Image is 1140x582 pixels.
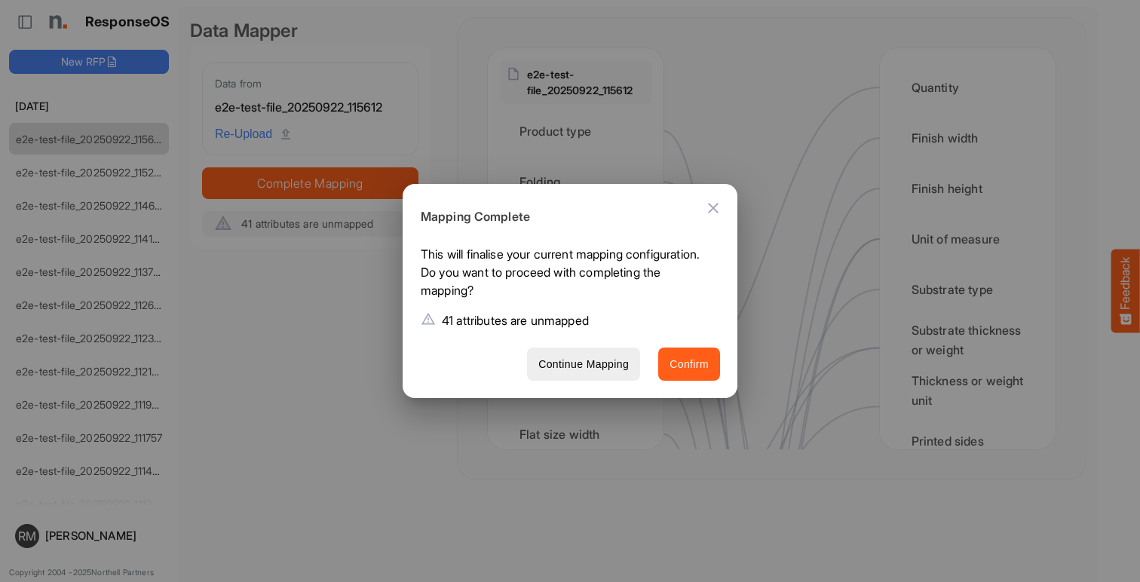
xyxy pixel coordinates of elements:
p: This will finalise your current mapping configuration. Do you want to proceed with completing the... [421,245,708,305]
span: Continue Mapping [538,355,629,374]
button: Close dialog [695,190,731,226]
h6: Mapping Complete [421,207,708,227]
button: Continue Mapping [527,348,640,381]
span: Confirm [670,355,709,374]
button: Confirm [658,348,720,381]
p: 41 attributes are unmapped [442,311,589,329]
